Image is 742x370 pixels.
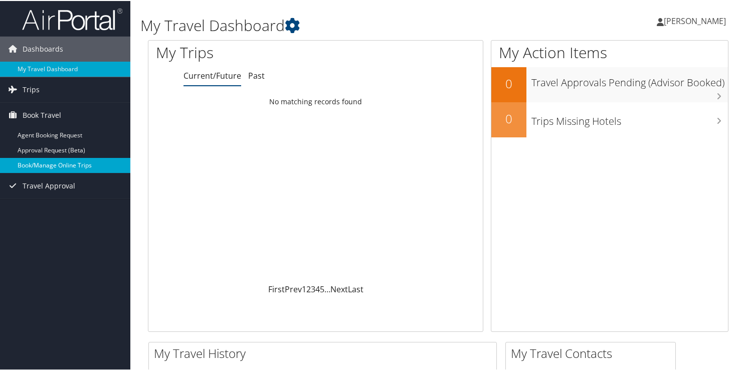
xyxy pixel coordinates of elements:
span: Trips [23,76,40,101]
h2: My Travel History [154,344,496,361]
a: [PERSON_NAME] [657,5,736,35]
h3: Trips Missing Hotels [531,108,728,127]
a: 3 [311,283,315,294]
a: Last [348,283,363,294]
a: Past [248,69,265,80]
a: Current/Future [183,69,241,80]
span: Book Travel [23,102,61,127]
a: 4 [315,283,320,294]
h2: 0 [491,109,526,126]
a: 0Travel Approvals Pending (Advisor Booked) [491,66,728,101]
a: 2 [306,283,311,294]
h2: 0 [491,74,526,91]
td: No matching records found [148,92,483,110]
span: Dashboards [23,36,63,61]
a: Prev [285,283,302,294]
span: … [324,283,330,294]
a: First [268,283,285,294]
a: 5 [320,283,324,294]
a: 1 [302,283,306,294]
span: Travel Approval [23,172,75,198]
h1: My Action Items [491,41,728,62]
a: 0Trips Missing Hotels [491,101,728,136]
h3: Travel Approvals Pending (Advisor Booked) [531,70,728,89]
span: [PERSON_NAME] [664,15,726,26]
h1: My Travel Dashboard [140,14,537,35]
h1: My Trips [156,41,336,62]
a: Next [330,283,348,294]
h2: My Travel Contacts [511,344,675,361]
img: airportal-logo.png [22,7,122,30]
